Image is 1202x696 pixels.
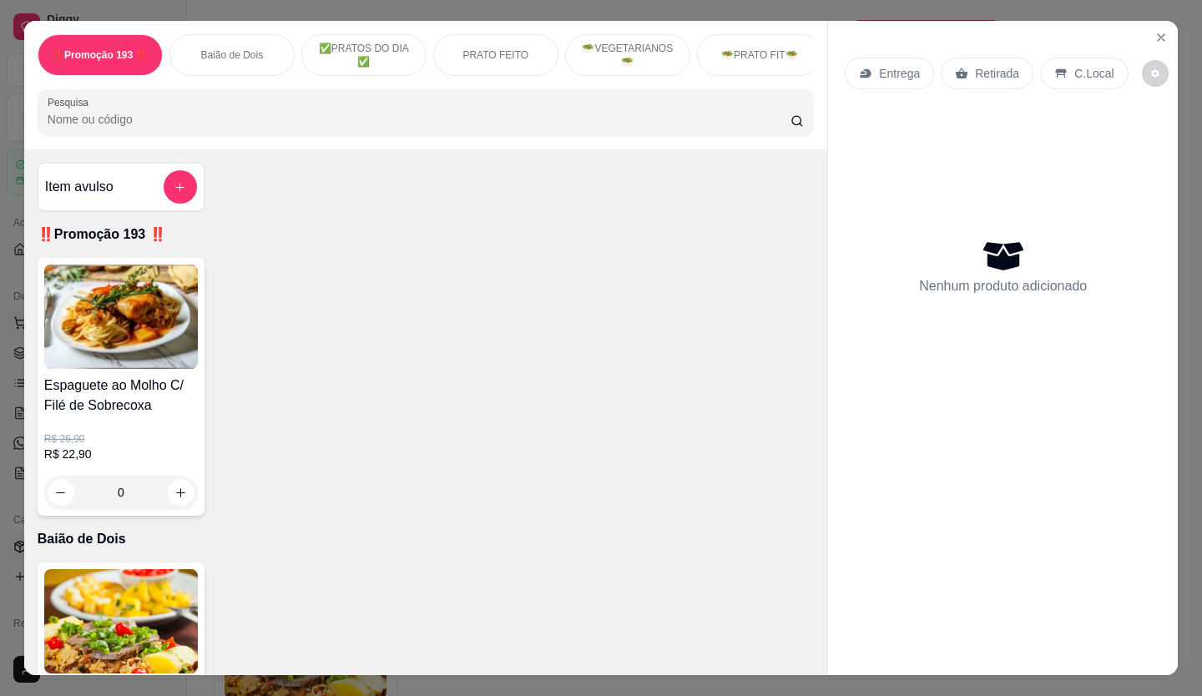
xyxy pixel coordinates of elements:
p: Baião de Dois [38,529,814,549]
p: R$ 22,90 [44,446,198,462]
img: product-image [44,265,198,369]
p: Baião de Dois [200,48,263,62]
p: C.Local [1074,65,1114,82]
h4: Espaguete ao Molho C/ Filé de Sobrecoxa [44,376,198,416]
p: Nenhum produto adicionado [919,276,1087,296]
button: Close [1148,24,1174,51]
button: add-separate-item [164,170,197,204]
img: product-image [44,569,198,673]
label: Pesquisa [48,95,94,109]
p: PRATO FEITO [462,48,528,62]
button: decrease-product-quantity [1142,60,1169,87]
p: ‼️Promoção 193 ‼️ [38,224,814,245]
p: R$ 26,90 [44,432,198,446]
input: Pesquisa [48,111,791,128]
p: Retirada [975,65,1019,82]
p: 🥗PRATO FIT🥗 [721,48,798,62]
button: decrease-product-quantity [48,479,74,506]
p: ‼️Promoção 193 ‼️ [52,48,148,62]
button: increase-product-quantity [168,479,194,506]
p: ✅PRATOS DO DIA ✅ [316,42,412,68]
p: 🥗VEGETARIANOS🥗 [579,42,676,68]
h4: Item avulso [45,177,114,197]
p: Entrega [879,65,920,82]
